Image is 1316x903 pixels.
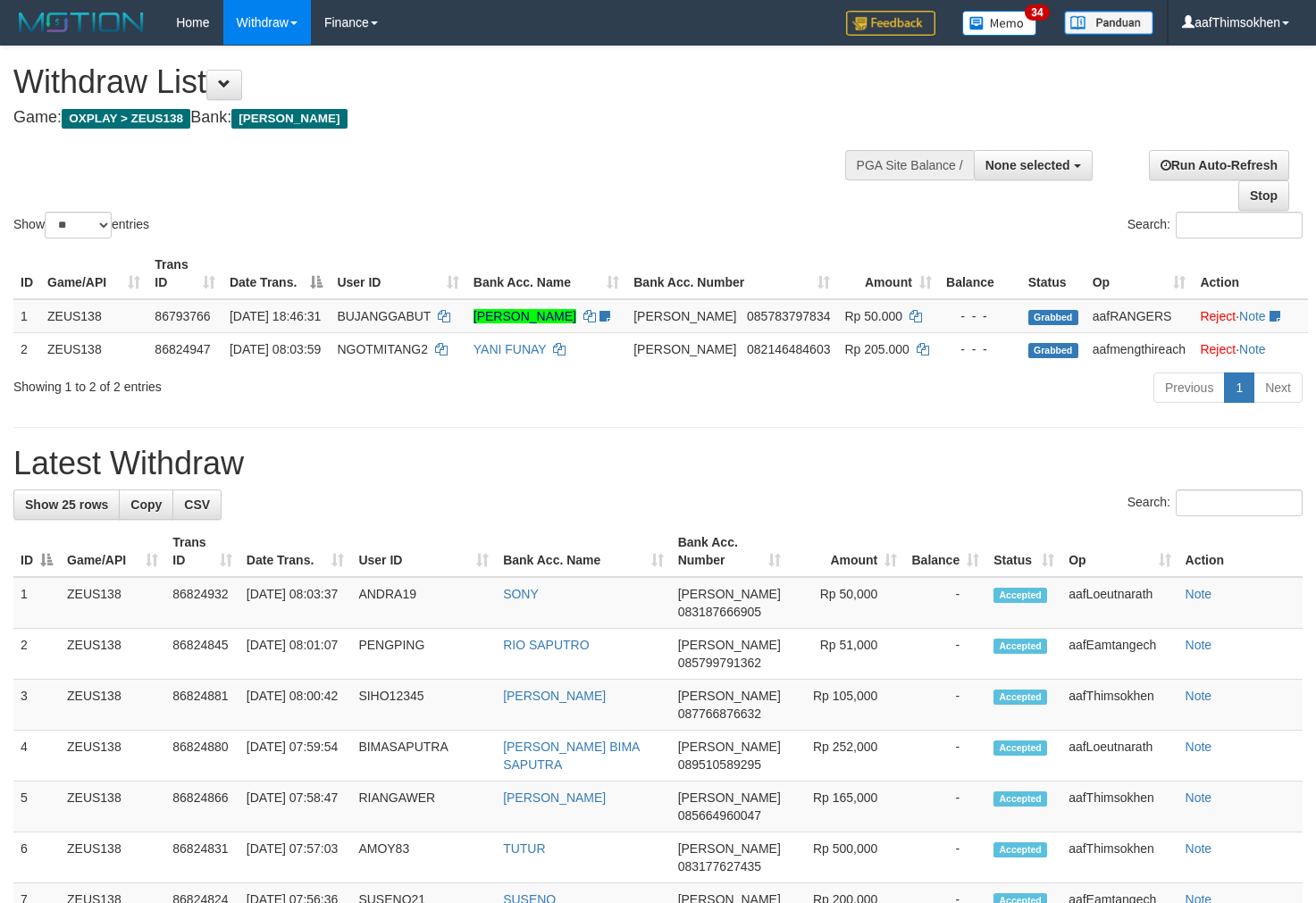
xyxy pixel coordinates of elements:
th: Game/API: activate to sort column ascending [60,526,165,577]
td: 3 [13,680,60,731]
a: Note [1239,309,1266,323]
input: Search: [1176,212,1303,238]
td: Rp 51,000 [788,629,905,680]
a: RIO SAPUTRO [503,638,589,652]
td: aafEamtangech [1061,629,1178,680]
td: aafThimsokhen [1061,680,1178,731]
th: Trans ID: activate to sort column ascending [165,526,239,577]
span: Grabbed [1028,310,1078,325]
th: Status [1021,248,1085,299]
td: PENGPING [351,629,496,680]
a: [PERSON_NAME] [474,309,576,323]
td: - [904,680,986,731]
td: 4 [13,731,60,782]
span: [PERSON_NAME] [633,342,736,356]
td: ZEUS138 [60,680,165,731]
input: Search: [1176,489,1303,516]
span: [PERSON_NAME] [633,309,736,323]
span: [PERSON_NAME] [678,841,781,856]
td: ZEUS138 [60,731,165,782]
th: Bank Acc. Name: activate to sort column ascending [466,248,626,299]
th: User ID: activate to sort column ascending [330,248,465,299]
a: TUTUR [503,841,545,856]
a: SONY [503,587,539,601]
th: Action [1178,526,1303,577]
span: [PERSON_NAME] [678,790,781,805]
select: Showentries [45,212,112,238]
td: · [1193,299,1308,333]
span: [PERSON_NAME] [231,109,347,129]
span: Show 25 rows [25,497,108,512]
a: YANI FUNAY [474,342,547,356]
td: · [1193,332,1308,365]
td: 86824831 [165,832,239,883]
a: Previous [1153,372,1225,403]
span: Rp 50.000 [844,309,902,323]
td: 1 [13,577,60,629]
th: Amount: activate to sort column ascending [837,248,938,299]
th: Action [1193,248,1308,299]
img: MOTION_logo.png [13,9,149,36]
h1: Latest Withdraw [13,446,1303,481]
td: - [904,731,986,782]
a: Note [1239,342,1266,356]
th: Trans ID: activate to sort column ascending [147,248,222,299]
span: [PERSON_NAME] [678,740,781,754]
th: Bank Acc. Number: activate to sort column ascending [626,248,837,299]
td: 86824866 [165,782,239,832]
span: [DATE] 18:46:31 [230,309,321,323]
a: Copy [119,489,173,520]
a: Reject [1200,342,1236,356]
td: [DATE] 08:01:07 [239,629,352,680]
th: Balance: activate to sort column ascending [904,526,986,577]
th: Bank Acc. Number: activate to sort column ascending [671,526,788,577]
td: SIHO12345 [351,680,496,731]
td: Rp 500,000 [788,832,905,883]
td: Rp 50,000 [788,577,905,629]
td: Rp 105,000 [788,680,905,731]
td: 2 [13,332,40,365]
a: Note [1186,790,1212,805]
th: ID: activate to sort column descending [13,526,60,577]
button: None selected [974,150,1093,180]
span: CSV [184,497,210,512]
span: Accepted [993,639,1047,654]
label: Search: [1127,489,1303,516]
a: [PERSON_NAME] [503,790,606,805]
a: 1 [1224,372,1254,403]
th: Amount: activate to sort column ascending [788,526,905,577]
a: [PERSON_NAME] [503,689,606,703]
td: RIANGAWER [351,782,496,832]
td: 86824880 [165,731,239,782]
td: [DATE] 07:58:47 [239,782,352,832]
td: Rp 165,000 [788,782,905,832]
td: ZEUS138 [60,629,165,680]
td: Rp 252,000 [788,731,905,782]
a: Stop [1238,180,1289,211]
td: [DATE] 07:57:03 [239,832,352,883]
span: Copy 083187666905 to clipboard [678,605,761,619]
a: Note [1186,689,1212,703]
td: ZEUS138 [60,832,165,883]
a: Run Auto-Refresh [1149,150,1289,180]
a: Note [1186,587,1212,601]
span: Accepted [993,588,1047,603]
label: Show entries [13,212,149,238]
h4: Game: Bank: [13,109,859,127]
td: - [904,577,986,629]
span: BUJANGGABUT [337,309,431,323]
td: aafmengthireach [1085,332,1194,365]
th: Date Trans.: activate to sort column descending [222,248,331,299]
td: 86824845 [165,629,239,680]
a: Next [1253,372,1303,403]
span: Copy [130,497,162,512]
td: aafLoeutnarath [1061,577,1178,629]
span: [DATE] 08:03:59 [230,342,321,356]
span: [PERSON_NAME] [678,689,781,703]
img: Feedback.jpg [846,11,935,36]
a: Reject [1200,309,1236,323]
h1: Withdraw List [13,64,859,100]
th: Op: activate to sort column ascending [1085,248,1194,299]
td: 5 [13,782,60,832]
a: Note [1186,740,1212,754]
